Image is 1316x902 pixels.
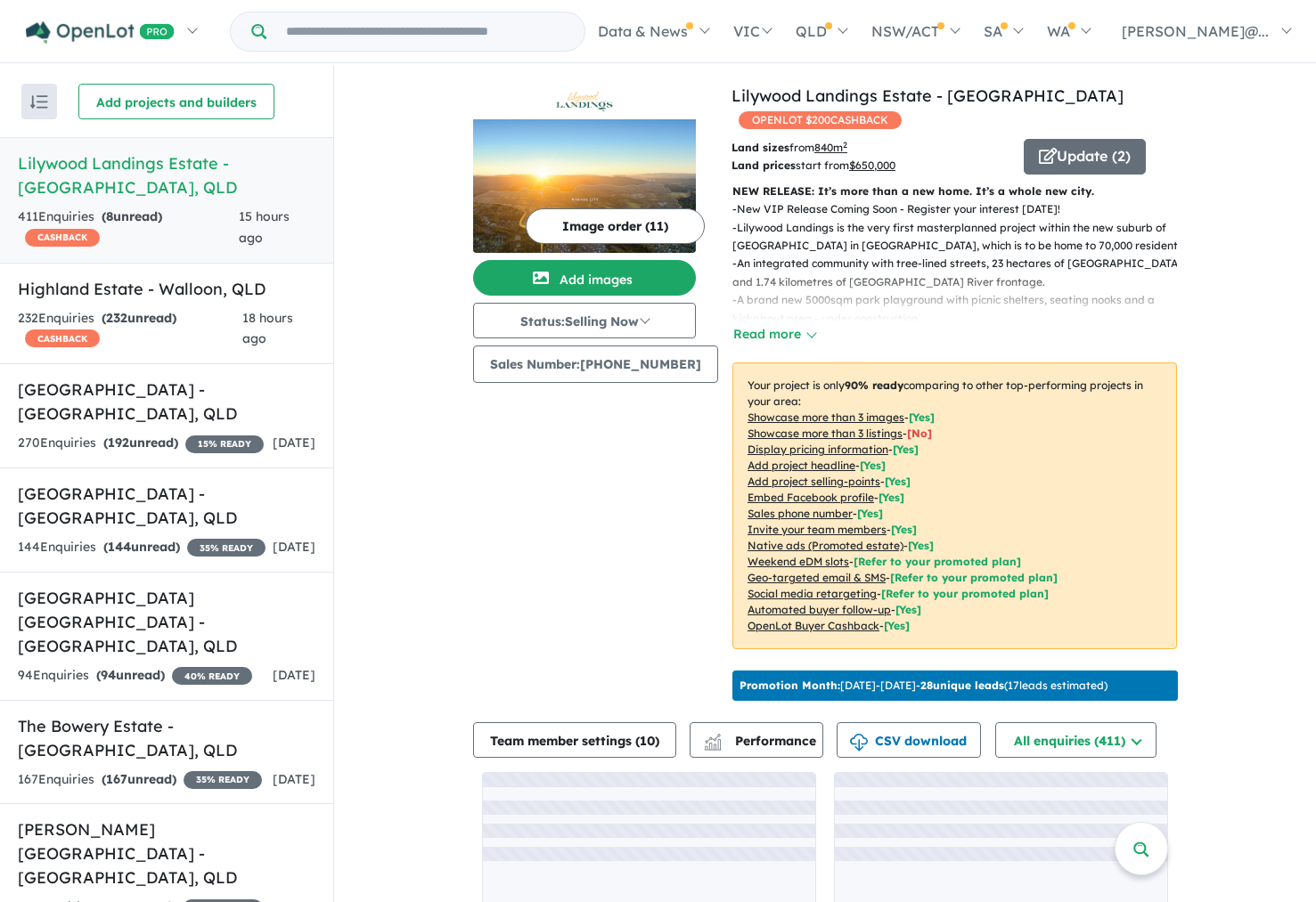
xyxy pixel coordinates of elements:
div: 94 Enquir ies [18,665,252,687]
span: 144 [108,539,131,555]
span: [DATE] [273,435,315,451]
u: 840 m [814,141,847,154]
u: Native ads (Promoted estate) [748,539,903,552]
p: NEW RELEASE: It’s more than a new home. It’s a whole new city. [732,183,1177,200]
span: CASHBACK [25,329,100,347]
b: Land sizes [732,141,789,154]
span: [ Yes ] [860,459,886,472]
h5: Highland Estate - Walloon , QLD [18,277,315,301]
span: [DATE] [273,667,315,683]
u: Automated buyer follow-up [748,603,891,616]
p: Your project is only comparing to other top-performing projects in your area: - - - - - - - - - -... [732,362,1177,649]
u: Add project headline [748,459,855,472]
span: OPENLOT $ 200 CASHBACK [739,111,902,129]
h5: Lilywood Landings Estate - [GEOGRAPHIC_DATA] , QLD [18,151,315,199]
span: [ No ] [907,427,932,440]
strong: ( unread) [102,310,176,326]
p: - New VIP Release Coming Soon - Register your interest [DATE]! [732,200,1191,218]
span: Performance [707,733,816,749]
span: [DATE] [273,539,315,555]
span: 232 [106,310,127,326]
b: Land prices [732,158,796,172]
button: Team member settings (10) [473,722,676,758]
span: [ Yes ] [857,507,883,520]
strong: ( unread) [96,667,165,683]
span: [Yes] [908,539,934,552]
u: $ 650,000 [849,158,895,172]
h5: [GEOGRAPHIC_DATA] [GEOGRAPHIC_DATA] - [GEOGRAPHIC_DATA] , QLD [18,586,315,658]
p: - Lilywood Landings is the very first masterplanned project within the new suburb of [GEOGRAPHIC_... [732,219,1191,256]
a: Lilywood Landings Estate - Lilywood LogoLilywood Landings Estate - Lilywood [473,84,696,253]
div: 232 Enquir ies [18,308,242,351]
img: Lilywood Landings Estate - Lilywood Logo [480,91,689,112]
span: 192 [108,435,129,451]
img: download icon [850,734,868,752]
u: Add project selling-points [748,475,880,488]
div: 270 Enquir ies [18,433,264,454]
u: Geo-targeted email & SMS [748,571,886,584]
span: [PERSON_NAME]@... [1122,22,1269,40]
button: CSV download [837,722,981,758]
button: Update (2) [1024,139,1146,175]
strong: ( unread) [103,539,180,555]
h5: [GEOGRAPHIC_DATA] - [GEOGRAPHIC_DATA] , QLD [18,482,315,530]
span: 18 hours ago [242,310,293,347]
input: Try estate name, suburb, builder or developer [270,12,581,51]
button: Read more [732,324,816,345]
img: bar-chart.svg [704,739,722,751]
span: [Refer to your promoted plan] [890,571,1058,584]
span: [ Yes ] [885,475,911,488]
span: 94 [101,667,116,683]
span: 35 % READY [184,771,262,789]
p: [DATE] - [DATE] - ( 17 leads estimated) [740,678,1108,694]
button: Add images [473,260,696,296]
div: 144 Enquir ies [18,537,266,558]
a: Lilywood Landings Estate - [GEOGRAPHIC_DATA] [732,85,1124,106]
button: Performance [690,722,823,758]
button: Status:Selling Now [473,303,696,338]
button: All enquiries (411) [995,722,1157,758]
h5: [PERSON_NAME][GEOGRAPHIC_DATA] - [GEOGRAPHIC_DATA] , QLD [18,817,315,890]
u: Sales phone number [748,507,853,520]
u: Display pricing information [748,443,888,456]
span: 167 [106,771,127,787]
img: Openlot PRO Logo White [26,21,175,44]
img: line-chart.svg [705,734,721,744]
p: from [732,139,1010,157]
img: Lilywood Landings Estate - Lilywood [473,119,696,253]
div: 167 Enquir ies [18,769,262,791]
span: [Refer to your promoted plan] [881,587,1049,600]
u: Weekend eDM slots [748,555,849,568]
p: - An integrated community with tree-lined streets, 23 hectares of [GEOGRAPHIC_DATA] and 1.74 kilo... [732,255,1191,291]
span: 8 [106,208,113,224]
u: OpenLot Buyer Cashback [748,619,879,632]
span: 35 % READY [187,539,266,557]
b: 28 unique leads [920,679,1004,692]
span: [Yes] [895,603,921,616]
u: Social media retargeting [748,587,877,600]
button: Sales Number:[PHONE_NUMBER] [473,345,718,383]
b: 90 % ready [845,378,903,392]
span: [DATE] [273,771,315,787]
span: [Refer to your promoted plan] [854,555,1021,568]
span: [ Yes ] [879,491,904,504]
span: 40 % READY [172,667,252,685]
strong: ( unread) [103,435,178,451]
span: [ Yes ] [893,443,919,456]
span: [Yes] [884,619,910,632]
h5: The Bowery Estate - [GEOGRAPHIC_DATA] , QLD [18,714,315,762]
img: sort.svg [30,95,48,109]
strong: ( unread) [102,771,176,787]
button: Add projects and builders [78,84,274,119]
span: 15 % READY [185,435,264,453]
u: Invite your team members [748,523,887,536]
sup: 2 [843,140,847,150]
span: [ Yes ] [891,523,917,536]
span: 10 [640,733,655,749]
u: Showcase more than 3 listings [748,427,903,440]
span: [ Yes ] [909,410,935,424]
strong: ( unread) [102,208,162,224]
b: Promotion Month: [740,679,840,692]
u: Showcase more than 3 images [748,410,904,424]
p: start from [732,157,1010,175]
